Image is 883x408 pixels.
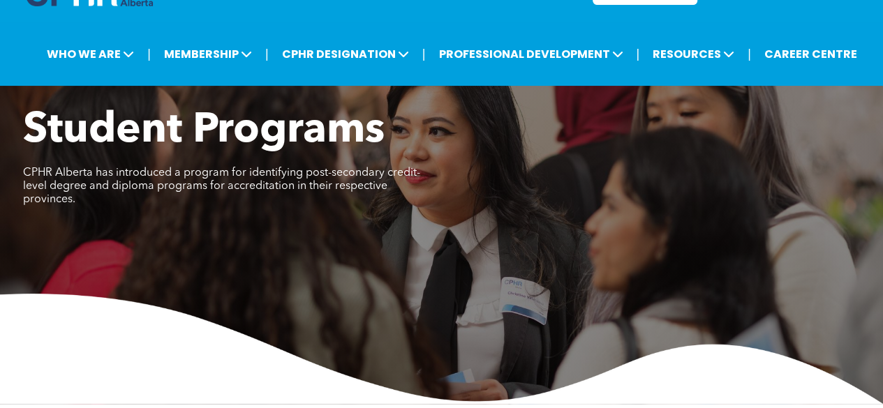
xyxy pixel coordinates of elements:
li: | [422,40,426,68]
span: PROFESSIONAL DEVELOPMENT [434,41,627,67]
span: Student Programs [23,110,385,152]
span: RESOURCES [648,41,739,67]
span: CPHR DESIGNATION [278,41,413,67]
span: CPHR Alberta has introduced a program for identifying post-secondary credit-level degree and dipl... [23,167,420,205]
li: | [147,40,151,68]
span: WHO WE ARE [43,41,138,67]
li: | [265,40,269,68]
a: CAREER CENTRE [760,41,861,67]
li: | [748,40,751,68]
li: | [636,40,639,68]
span: MEMBERSHIP [160,41,256,67]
